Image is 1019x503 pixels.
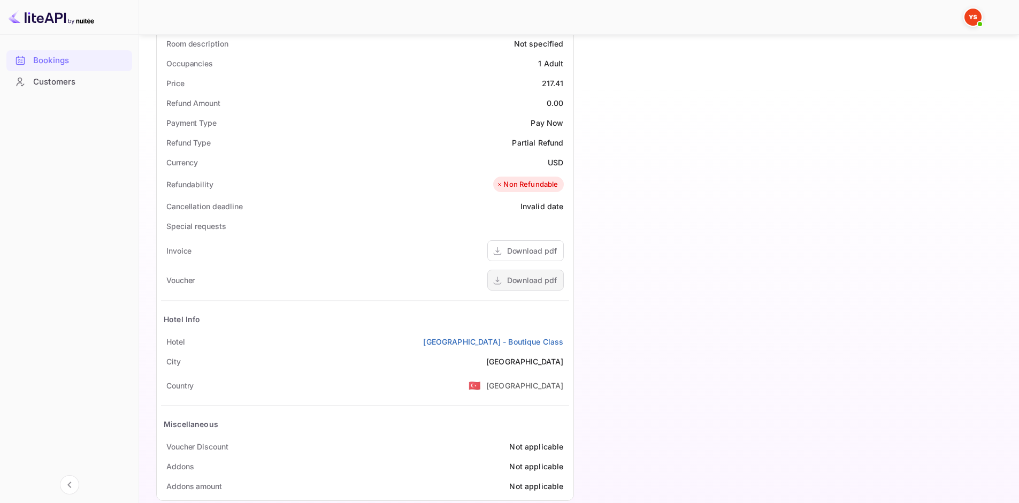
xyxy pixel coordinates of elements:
[507,245,557,256] div: Download pdf
[166,179,213,190] div: Refundability
[166,356,181,367] div: City
[548,157,563,168] div: USD
[486,356,564,367] div: [GEOGRAPHIC_DATA]
[166,201,243,212] div: Cancellation deadline
[166,38,228,49] div: Room description
[512,137,563,148] div: Partial Refund
[547,97,564,109] div: 0.00
[6,72,132,93] div: Customers
[964,9,982,26] img: Yandex Support
[509,481,563,492] div: Not applicable
[33,55,127,67] div: Bookings
[542,78,564,89] div: 217.41
[166,78,185,89] div: Price
[166,441,228,452] div: Voucher Discount
[166,137,211,148] div: Refund Type
[166,220,226,232] div: Special requests
[6,72,132,92] a: Customers
[164,418,218,430] div: Miscellaneous
[520,201,564,212] div: Invalid date
[166,58,213,69] div: Occupancies
[496,179,558,190] div: Non Refundable
[166,336,185,347] div: Hotel
[486,380,564,391] div: [GEOGRAPHIC_DATA]
[60,475,79,494] button: Collapse navigation
[9,9,94,26] img: LiteAPI logo
[166,461,194,472] div: Addons
[507,275,557,286] div: Download pdf
[166,481,222,492] div: Addons amount
[509,441,563,452] div: Not applicable
[33,76,127,88] div: Customers
[423,336,563,347] a: [GEOGRAPHIC_DATA] - Boutique Class
[509,461,563,472] div: Not applicable
[6,50,132,70] a: Bookings
[6,50,132,71] div: Bookings
[166,380,194,391] div: Country
[164,314,201,325] div: Hotel Info
[166,245,191,256] div: Invoice
[514,38,564,49] div: Not specified
[538,58,563,69] div: 1 Adult
[166,275,195,286] div: Voucher
[469,376,481,395] span: United States
[166,117,217,128] div: Payment Type
[531,117,563,128] div: Pay Now
[166,157,198,168] div: Currency
[166,97,220,109] div: Refund Amount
